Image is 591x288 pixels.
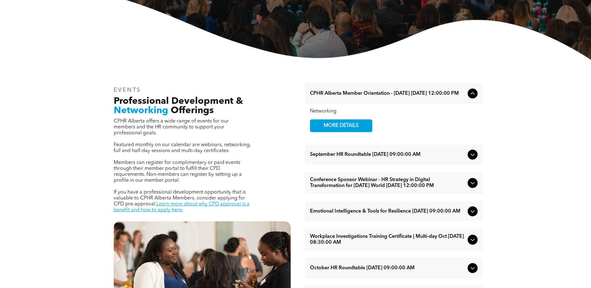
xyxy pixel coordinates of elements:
[114,97,243,106] span: Professional Development &
[114,106,168,115] span: Networking
[310,152,465,158] span: September HR Roundtable [DATE] 09:00:00 AM
[310,209,465,214] span: Emotional Intelligence & Tools for Resilience [DATE] 09:00:00 AM
[171,106,214,115] span: Offerings
[114,119,229,136] span: CPHR Alberta offers a wide range of events for our members and the HR community to support your p...
[310,234,465,246] span: Workplace Investigations Training Certificate | Multi-day Oct [DATE] 08:30:00 AM
[310,91,465,97] span: CPHR Alberta Member Orientation - [DATE] [DATE] 12:00:00 PM
[114,87,141,93] span: EVENTS
[310,119,372,132] a: MORE DETAILS
[310,108,478,114] div: Networking
[114,142,251,153] span: Featured monthly on our calendar are webinars, networking, full and half-day sessions and multi-d...
[114,160,242,183] span: Members can register for complimentary or paid events through their member portal to fulfill thei...
[114,202,250,213] a: Learn more about why CPD approval is a benefit and how to apply here.
[114,190,246,207] span: If you have a professional development opportunity that is valuable to CPHR Alberta Members, cons...
[310,265,465,271] span: October HR Roundtable [DATE] 09:00:00 AM
[317,120,366,132] span: MORE DETAILS
[310,177,465,189] span: Conference Sponsor Webinar - HR Strategy in Digital Transformation for [DATE] World [DATE] 12:00:...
